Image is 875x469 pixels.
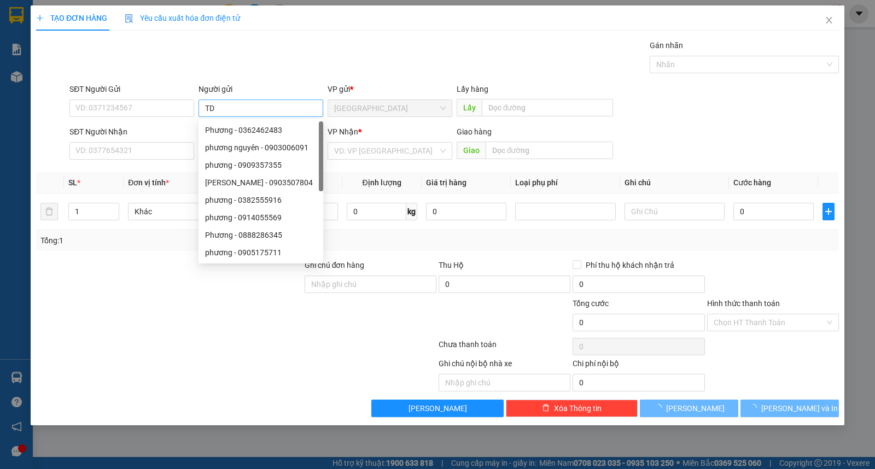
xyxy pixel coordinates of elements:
span: [PERSON_NAME] và In [761,402,838,414]
div: [PERSON_NAME] - 0903507804 [205,177,317,189]
span: Lấy [457,99,482,116]
div: SĐT Người Nhận [69,126,194,138]
span: Giao hàng [457,127,492,136]
input: Ghi chú đơn hàng [305,275,436,293]
input: Nhập ghi chú [439,374,570,391]
span: Khác [135,203,222,220]
div: phương - 0905175711 [199,244,323,261]
input: 0 [426,203,506,220]
button: delete [40,203,58,220]
button: Close [814,5,844,36]
div: SĐT Người Gửi [69,83,194,95]
div: Ghi chú nội bộ nhà xe [439,357,570,374]
div: phương - 0382555916 [205,194,317,206]
button: plus [822,203,835,220]
div: Phương - 0362462483 [205,124,317,136]
button: [PERSON_NAME] [371,400,503,417]
li: VP [GEOGRAPHIC_DATA] [5,77,75,113]
button: [PERSON_NAME] [640,400,738,417]
img: icon [125,14,133,23]
span: Xóa Thông tin [554,402,602,414]
span: close [825,16,833,25]
span: Sài Gòn [334,100,446,116]
li: [GEOGRAPHIC_DATA] [5,5,159,65]
div: Chưa thanh toán [437,338,571,357]
img: logo.jpg [5,5,44,44]
span: Đơn vị tính [128,178,169,187]
label: Hình thức thanh toán [707,299,780,308]
div: phương - 0909357355 [205,159,317,171]
span: Yêu cầu xuất hóa đơn điện tử [125,14,240,22]
div: phương - 0382555916 [199,191,323,209]
div: phương - 0909357355 [199,156,323,174]
div: Phương - 0362462483 [199,121,323,139]
button: [PERSON_NAME] và In [740,400,839,417]
div: phương nguyên - 0903006091 [199,139,323,156]
input: Dọc đường [486,142,614,159]
span: TẠO ĐƠN HÀNG [36,14,107,22]
button: deleteXóa Thông tin [506,400,638,417]
span: Thu Hộ [439,261,464,269]
div: phương - 0914055569 [199,209,323,226]
div: Phương - 0888286345 [199,226,323,244]
span: Lấy hàng [457,85,488,93]
label: Gán nhãn [650,41,683,50]
input: Ghi Chú [625,203,725,220]
div: VP gửi [328,83,452,95]
div: phương - 0914055569 [205,212,317,224]
th: Loại phụ phí [511,172,620,194]
div: Phương lan - 0903507804 [199,174,323,191]
div: Chi phí nội bộ [573,357,704,374]
li: VP Buôn Mê Thuột [75,77,145,89]
span: [PERSON_NAME] [409,402,467,414]
div: Tổng: 1 [40,234,339,247]
span: Tổng cước [573,299,609,308]
span: Phí thu hộ khách nhận trả [581,259,679,271]
span: kg [406,203,417,220]
div: Phương - 0888286345 [205,229,317,241]
label: Ghi chú đơn hàng [305,261,365,269]
div: phương nguyên - 0903006091 [205,142,317,154]
input: Dọc đường [482,99,614,116]
span: loading [749,404,761,412]
span: [PERSON_NAME] [666,402,725,414]
span: VP Nhận [328,127,358,136]
span: SL [68,178,77,187]
span: loading [654,404,666,412]
th: Ghi chú [620,172,730,194]
span: plus [823,207,834,216]
span: Cước hàng [733,178,771,187]
div: phương - 0905175711 [205,247,317,259]
span: Định lượng [363,178,401,187]
span: Giá trị hàng [426,178,466,187]
span: plus [36,14,44,22]
span: delete [542,404,550,413]
div: Người gửi [199,83,323,95]
span: Giao [457,142,486,159]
